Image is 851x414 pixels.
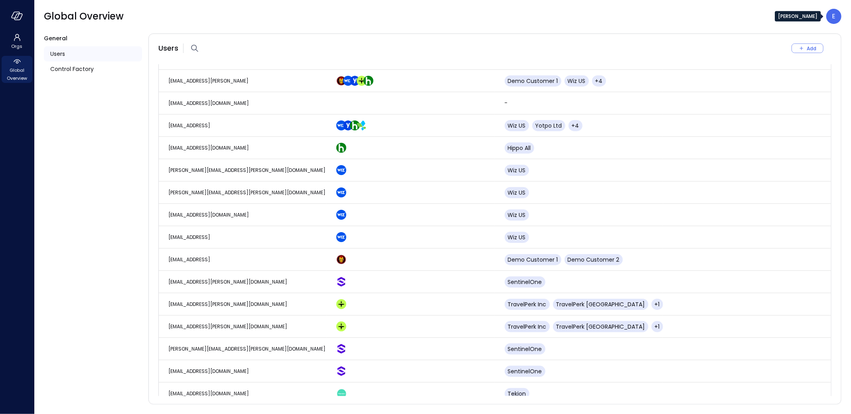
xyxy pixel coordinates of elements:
[44,61,142,77] a: Control Factory
[5,66,29,82] span: Global Overview
[826,9,841,24] div: Eleanor Yehudai
[340,120,346,130] div: Wiz
[568,77,586,85] span: Wiz US
[336,277,346,287] img: oujisyhxiqy1h0xilnqx
[168,122,210,129] span: [EMAIL_ADDRESS]
[508,144,531,152] span: Hippo All
[340,165,346,175] div: Wiz
[556,300,645,308] span: TravelPerk [GEOGRAPHIC_DATA]
[168,234,210,241] span: [EMAIL_ADDRESS]
[44,10,124,23] span: Global Overview
[44,46,142,61] a: Users
[360,76,367,86] div: TravelPerk
[340,187,346,197] div: Wiz
[353,120,360,130] div: Hippo
[807,44,816,53] div: Add
[336,389,346,399] img: dweq851rzgflucm4u1c8
[346,120,353,130] div: Yotpo
[655,300,660,308] span: +1
[168,211,249,218] span: [EMAIL_ADDRESS][DOMAIN_NAME]
[508,211,526,219] span: Wiz US
[508,367,542,375] span: SentinelOne
[508,233,526,241] span: Wiz US
[508,323,547,331] span: TravelPerk Inc
[508,300,547,308] span: TravelPerk Inc
[343,76,353,86] img: cfcvbyzhwvtbhao628kj
[168,301,287,308] span: [EMAIL_ADDRESS][PERSON_NAME][DOMAIN_NAME]
[336,321,346,331] img: euz2wel6fvrjeyhjwgr9
[12,42,23,50] span: Orgs
[357,120,367,130] img: zbmm8o9awxf8yv3ehdzf
[336,299,346,309] img: euz2wel6fvrjeyhjwgr9
[535,122,562,130] span: Yotpo Ltd
[340,76,346,86] div: Demo Customer
[556,323,645,331] span: TravelPerk [GEOGRAPHIC_DATA]
[508,166,526,174] span: Wiz US
[336,254,346,264] img: scnakozdowacoarmaydw
[505,99,664,107] p: -
[775,11,821,22] div: [PERSON_NAME]
[168,167,326,173] span: [PERSON_NAME][EMAIL_ADDRESS][PERSON_NAME][DOMAIN_NAME]
[44,34,67,42] span: General
[158,43,178,53] span: Users
[595,77,603,85] span: +4
[357,76,367,86] img: euz2wel6fvrjeyhjwgr9
[340,143,346,153] div: Hippo
[340,366,346,376] div: SentinelOne
[336,366,346,376] img: oujisyhxiqy1h0xilnqx
[350,120,360,130] img: ynjrjpaiymlkbkxtflmu
[168,345,326,352] span: [PERSON_NAME][EMAIL_ADDRESS][PERSON_NAME][DOMAIN_NAME]
[336,120,346,130] img: cfcvbyzhwvtbhao628kj
[792,43,823,53] button: Add
[168,323,287,330] span: [EMAIL_ADDRESS][PERSON_NAME][DOMAIN_NAME]
[340,299,346,309] div: TravelPerk
[336,165,346,175] img: cfcvbyzhwvtbhao628kj
[340,277,346,287] div: SentinelOne
[2,32,32,51] div: Orgs
[168,189,326,196] span: [PERSON_NAME][EMAIL_ADDRESS][PERSON_NAME][DOMAIN_NAME]
[336,232,346,242] img: cfcvbyzhwvtbhao628kj
[340,232,346,242] div: Wiz
[353,76,360,86] div: Yotpo
[508,390,526,398] span: Tekion
[572,122,579,130] span: +4
[568,256,620,264] span: Demo Customer 2
[508,278,542,286] span: SentinelOne
[168,256,210,263] span: [EMAIL_ADDRESS]
[336,344,346,354] img: oujisyhxiqy1h0xilnqx
[50,65,94,73] span: Control Factory
[168,390,249,397] span: [EMAIL_ADDRESS][DOMAIN_NAME]
[340,321,346,331] div: TravelPerk
[340,210,346,220] div: Wiz
[508,256,558,264] span: Demo Customer 1
[340,389,346,399] div: Tekion
[508,189,526,197] span: Wiz US
[343,120,353,130] img: rosehlgmm5jjurozkspi
[336,143,346,153] img: ynjrjpaiymlkbkxtflmu
[168,368,249,375] span: [EMAIL_ADDRESS][DOMAIN_NAME]
[2,56,32,83] div: Global Overview
[340,254,346,264] div: Demo Customer
[350,76,360,86] img: rosehlgmm5jjurozkspi
[508,77,558,85] span: Demo Customer 1
[50,49,65,58] span: Users
[168,278,287,285] span: [EMAIL_ADDRESS][PERSON_NAME][DOMAIN_NAME]
[367,76,373,86] div: Hippo
[168,100,249,106] span: [EMAIL_ADDRESS][DOMAIN_NAME]
[346,76,353,86] div: Wiz
[792,43,831,53] div: Add New User
[336,187,346,197] img: cfcvbyzhwvtbhao628kj
[340,344,346,354] div: SentinelOne
[832,12,836,21] p: E
[508,345,542,353] span: SentinelOne
[655,323,660,331] span: +1
[168,77,249,84] span: [EMAIL_ADDRESS][PERSON_NAME]
[360,120,367,130] div: AppsFlyer
[336,210,346,220] img: cfcvbyzhwvtbhao628kj
[363,76,373,86] img: ynjrjpaiymlkbkxtflmu
[336,76,346,86] img: scnakozdowacoarmaydw
[168,144,249,151] span: [EMAIL_ADDRESS][DOMAIN_NAME]
[508,122,526,130] span: Wiz US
